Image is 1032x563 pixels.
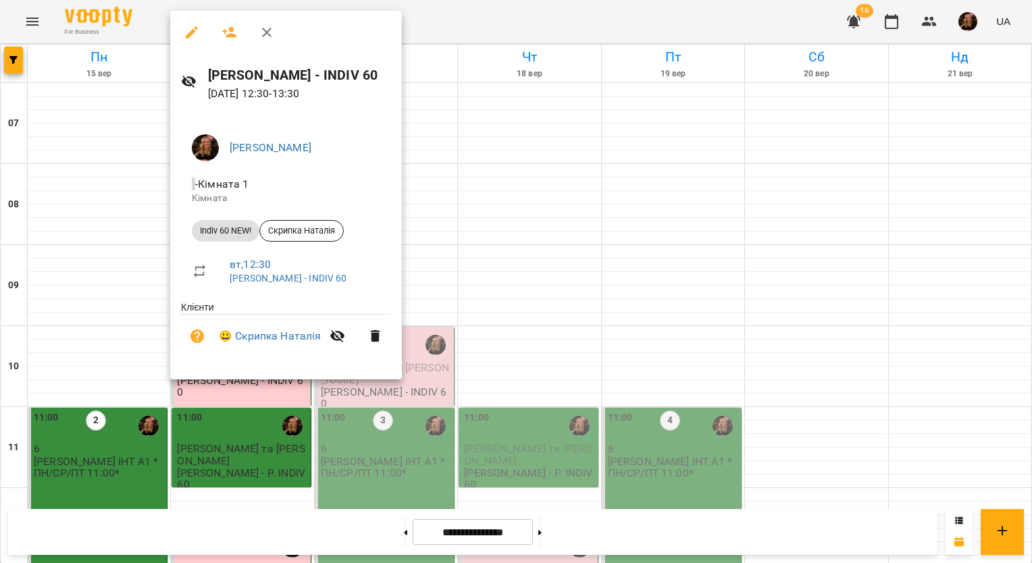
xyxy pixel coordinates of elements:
[181,300,391,363] ul: Клієнти
[260,225,343,237] span: Скрипка Наталія
[192,178,252,190] span: - Кімната 1
[192,225,259,237] span: Indiv 60 NEW!
[230,141,311,154] a: [PERSON_NAME]
[259,220,344,242] div: Скрипка Наталія
[230,258,271,271] a: вт , 12:30
[181,320,213,352] button: Візит ще не сплачено. Додати оплату?
[219,328,321,344] a: 😀 Скрипка Наталія
[230,273,347,284] a: [PERSON_NAME] - INDIV 60
[208,65,392,86] h6: [PERSON_NAME] - INDIV 60
[208,86,392,102] p: [DATE] 12:30 - 13:30
[192,192,380,205] p: Кімната
[192,134,219,161] img: 019b2ef03b19e642901f9fba5a5c5a68.jpg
